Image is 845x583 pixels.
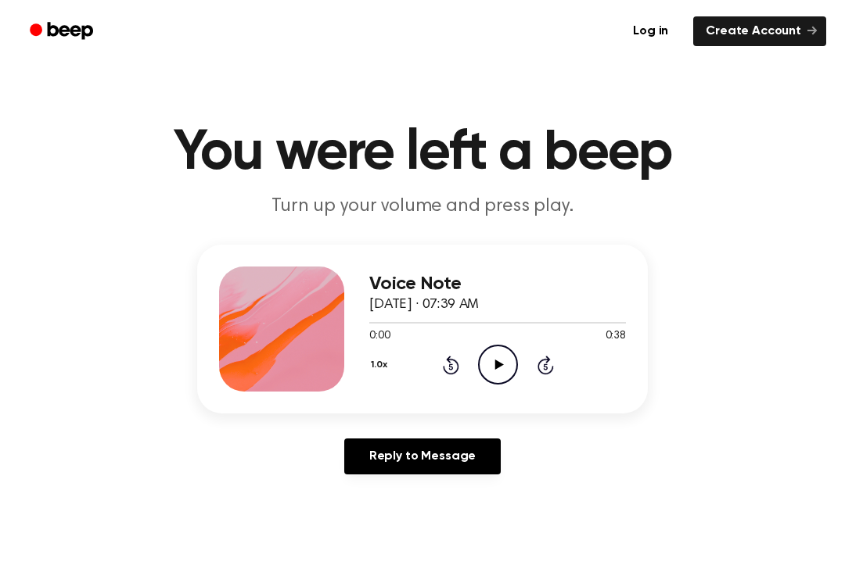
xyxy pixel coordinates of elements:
[617,13,684,49] a: Log in
[693,16,826,46] a: Create Account
[344,438,501,474] a: Reply to Message
[369,352,393,378] button: 1.0x
[369,328,390,345] span: 0:00
[22,125,823,181] h1: You were left a beep
[369,274,626,295] h3: Voice Note
[606,328,626,345] span: 0:38
[19,16,107,47] a: Beep
[369,298,479,312] span: [DATE] · 07:39 AM
[122,194,723,220] p: Turn up your volume and press play.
